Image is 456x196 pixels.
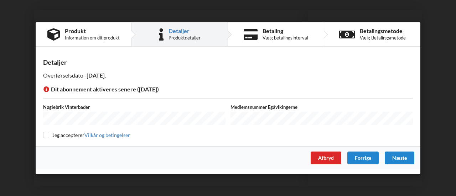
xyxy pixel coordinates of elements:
div: Detaljer [43,58,413,66]
div: Information om dit produkt [65,35,120,41]
b: [DATE] [87,71,105,78]
div: Betalingsmetode [360,28,406,34]
div: Vælg Betalingsmetode [360,35,406,41]
div: Vælg betalingsinterval [263,35,308,41]
div: Produktdetaljer [169,35,201,41]
label: Jeg accepterer [43,132,130,138]
span: Dit abonnement aktiveres senere ([DATE]) [43,85,159,92]
label: Medlemsnummer Egåvikingerne [230,104,413,110]
div: Produkt [65,28,120,34]
a: Vilkår og betingelser [84,132,130,138]
div: Afbryd [311,151,341,164]
div: Detaljer [169,28,201,34]
div: Betaling [263,28,308,34]
div: Forrige [347,151,379,164]
label: Nøglebrik Vinterbader [43,104,226,110]
p: Overførselsdato - . [43,71,413,79]
div: Næste [385,151,414,164]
